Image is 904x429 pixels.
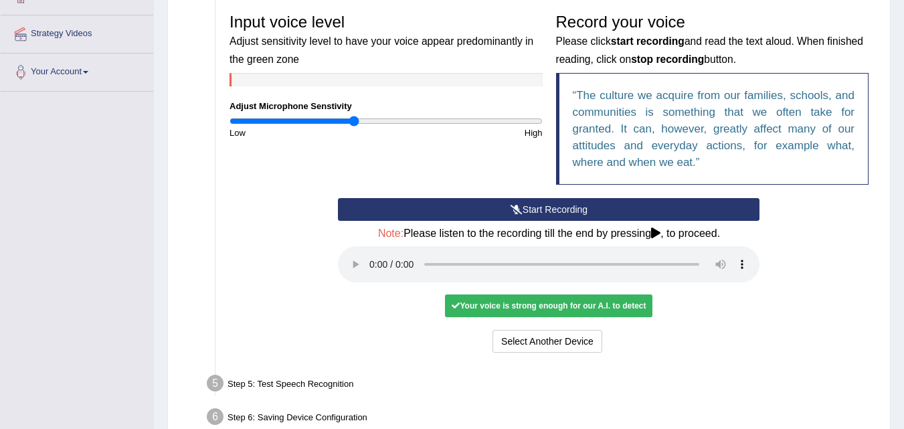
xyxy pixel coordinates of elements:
small: Please click and read the text aloud. When finished reading, click on button. [556,35,863,64]
div: Your voice is strong enough for our A.I. to detect [445,294,652,317]
div: High [386,126,549,139]
div: Low [223,126,386,139]
span: Note: [378,228,403,239]
q: The culture we acquire from our families, schools, and communities is something that we often tak... [573,89,855,169]
div: Step 5: Test Speech Recognition [201,371,884,400]
button: Start Recording [338,198,759,221]
a: Your Account [1,54,153,87]
b: start recording [611,35,685,47]
h3: Input voice level [230,13,543,66]
button: Select Another Device [492,330,602,353]
b: stop recording [631,54,704,65]
small: Adjust sensitivity level to have your voice appear predominantly in the green zone [230,35,533,64]
label: Adjust Microphone Senstivity [230,100,352,112]
a: Strategy Videos [1,15,153,49]
h3: Record your voice [556,13,869,66]
h4: Please listen to the recording till the end by pressing , to proceed. [338,228,759,240]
